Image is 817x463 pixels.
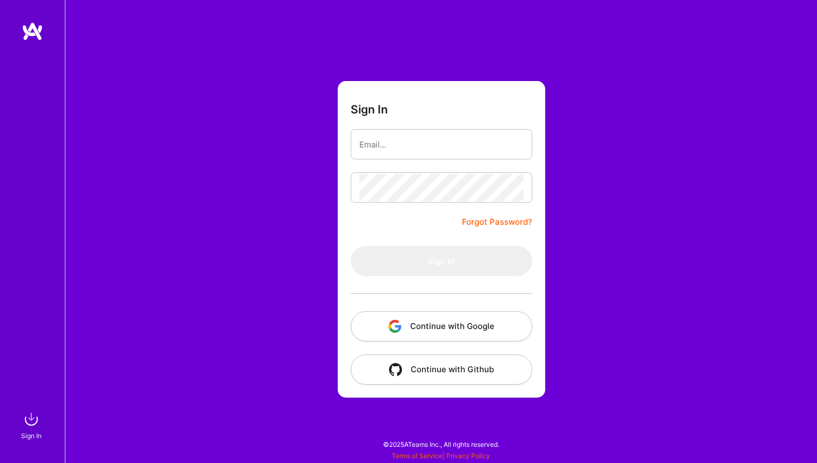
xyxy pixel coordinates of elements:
[351,311,532,341] button: Continue with Google
[351,246,532,276] button: Sign In
[462,216,532,229] a: Forgot Password?
[389,320,401,333] img: icon
[392,452,443,460] a: Terms of Service
[65,431,817,458] div: © 2025 ATeams Inc., All rights reserved.
[23,408,42,441] a: sign inSign In
[21,430,42,441] div: Sign In
[351,103,388,116] h3: Sign In
[351,354,532,385] button: Continue with Github
[392,452,490,460] span: |
[21,408,42,430] img: sign in
[446,452,490,460] a: Privacy Policy
[359,131,524,158] input: Email...
[22,22,43,41] img: logo
[389,363,402,376] img: icon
